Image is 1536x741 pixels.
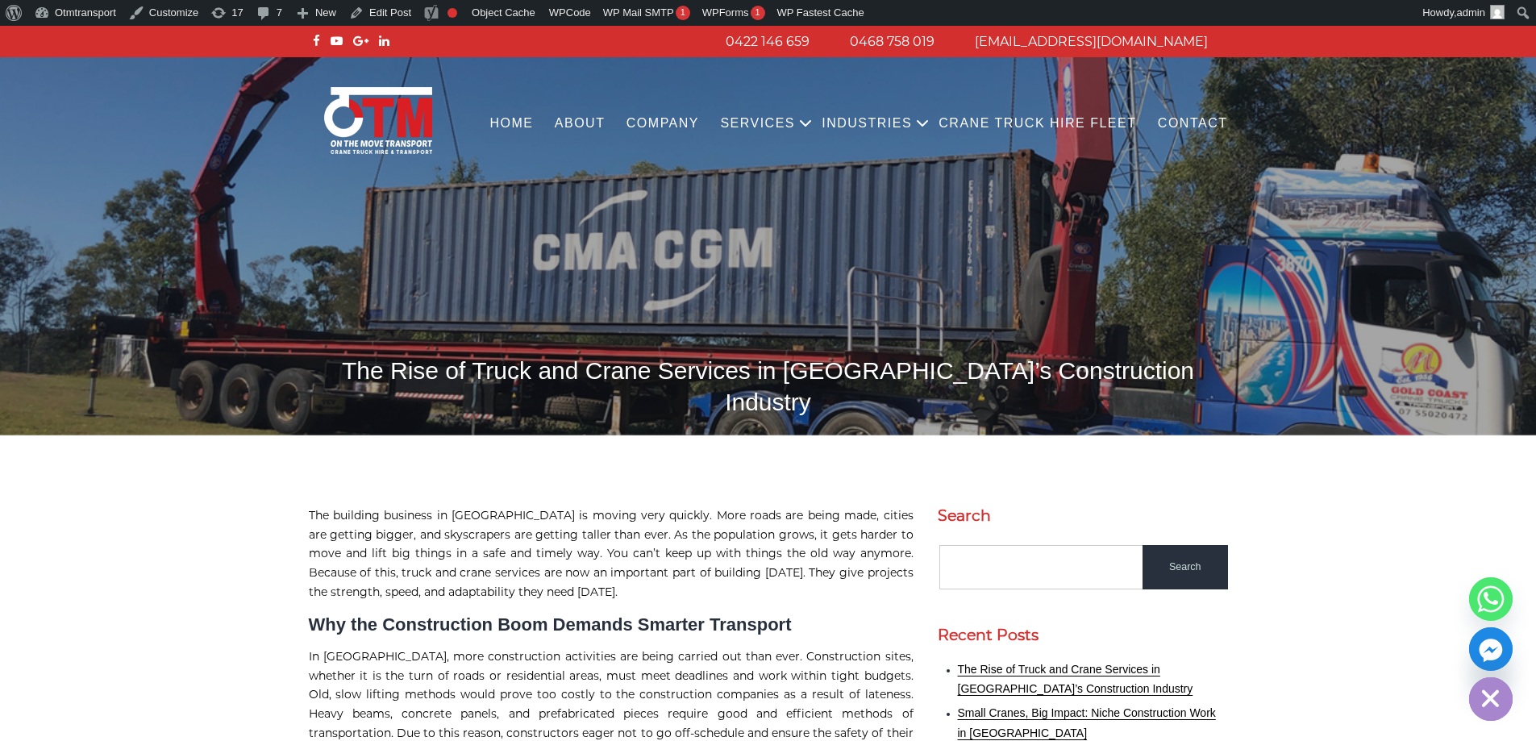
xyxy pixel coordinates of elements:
a: Small Cranes, Big Impact: Niche Construction Work in [GEOGRAPHIC_DATA] [958,706,1216,739]
a: Crane Truck Hire Fleet [928,102,1147,146]
img: Otmtransport [321,85,435,156]
h1: The Rise of Truck and Crane Services in [GEOGRAPHIC_DATA]’s Construction Industry [309,355,1228,418]
a: COMPANY [616,102,710,146]
a: 0468 758 019 [850,34,935,49]
a: Industries [811,102,922,146]
input: Search [1143,545,1228,589]
a: About [544,102,616,146]
h2: Recent Posts [938,626,1228,644]
span: 1 [681,7,685,17]
a: 0422 146 659 [726,34,810,49]
div: Focus keyphrase not set [447,8,457,18]
a: The Rise of Truck and Crane Services in [GEOGRAPHIC_DATA]’s Construction Industry [958,663,1193,696]
a: [EMAIL_ADDRESS][DOMAIN_NAME] [975,34,1208,49]
a: Services [710,102,805,146]
a: Whatsapp [1469,577,1513,621]
span: admin [1457,6,1485,19]
h2: Search [938,506,1228,525]
a: Contact [1147,102,1238,146]
strong: Why the Construction Boom Demands Smarter Transport [309,614,792,635]
div: 1 [751,6,765,20]
a: Facebook_Messenger [1469,627,1513,671]
p: The building business in [GEOGRAPHIC_DATA] is moving very quickly. More roads are being made, cit... [309,506,914,602]
a: Home [479,102,543,146]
